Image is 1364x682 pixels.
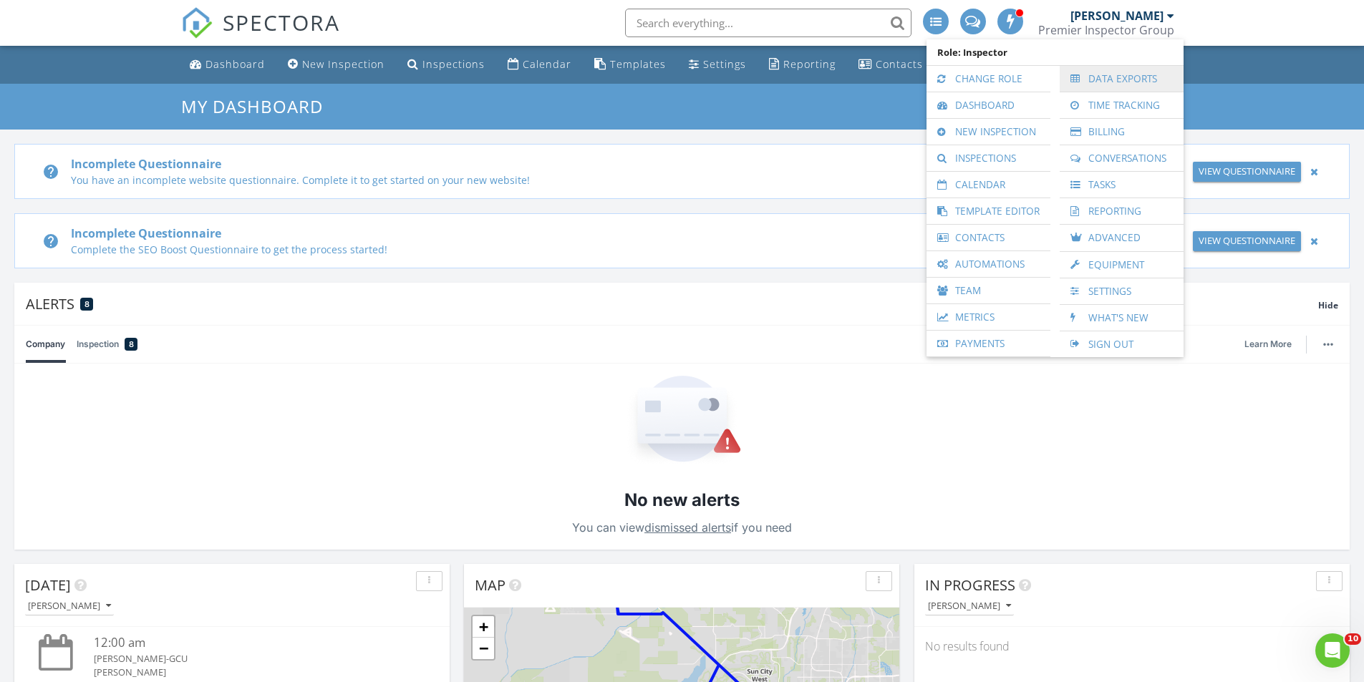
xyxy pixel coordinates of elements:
[914,627,1350,666] div: No results found
[934,331,1043,356] a: Payments
[25,597,114,616] button: [PERSON_NAME]
[1199,165,1295,179] div: View Questionnaire
[1067,66,1176,92] a: Data Exports
[1067,172,1176,198] a: Tasks
[1193,162,1301,182] a: View Questionnaire
[572,517,792,537] p: You can view if you need
[523,57,571,71] div: Calendar
[934,92,1043,118] a: Dashboard
[783,57,836,71] div: Reporting
[223,7,340,37] span: SPECTORA
[1315,633,1350,668] iframe: Intercom live chat
[71,155,1113,172] div: Incomplete Questionnaire
[1323,343,1333,346] img: ellipsis-632cfdd7c38ec3a7d453.svg
[1067,225,1176,251] a: Advanced
[934,172,1043,198] a: Calendar
[934,119,1043,145] a: New Inspection
[129,337,134,351] span: 8
[28,601,111,611] div: [PERSON_NAME]
[1067,145,1176,171] a: Conversations
[1244,337,1300,351] a: Learn More
[934,145,1043,171] a: Inspections
[763,52,841,78] a: Reporting
[71,172,1113,187] div: You have an incomplete website questionnaire. Complete it to get started on your new website!
[26,326,65,363] a: Company
[934,66,1043,92] a: Change Role
[25,575,71,595] span: [DATE]
[925,575,1015,595] span: In Progress
[1067,198,1176,224] a: Reporting
[184,52,271,78] a: Dashboard
[94,666,405,679] div: [PERSON_NAME]
[1067,119,1176,145] a: Billing
[71,225,1113,242] div: Incomplete Questionnaire
[473,616,494,638] a: Zoom in
[683,52,752,78] a: Settings
[934,225,1043,250] a: Contacts
[853,52,929,78] a: Contacts
[473,638,494,659] a: Zoom out
[625,9,911,37] input: Search everything...
[1067,331,1176,357] a: Sign Out
[302,57,384,71] div: New Inspection
[703,57,746,71] div: Settings
[1067,252,1176,278] a: Equipment
[1345,633,1361,645] span: 10
[1193,231,1301,251] a: View Questionnaire
[934,39,1176,65] span: Role: Inspector
[42,233,59,250] i: help
[589,52,672,78] a: Templates
[876,57,923,71] div: Contacts
[928,601,1011,611] div: [PERSON_NAME]
[934,198,1043,224] a: Template Editor
[475,575,506,595] span: Map
[422,57,485,71] div: Inspections
[71,242,1113,257] div: Complete the SEO Boost Questionnaire to get the process started!
[181,19,340,49] a: SPECTORA
[1199,234,1295,248] div: View Questionnaire
[934,251,1043,277] a: Automations
[42,163,59,180] i: help
[84,299,90,309] span: 8
[624,488,740,512] h2: No new alerts
[1067,305,1176,331] a: What's New
[94,652,405,666] div: [PERSON_NAME]-GCU
[610,57,666,71] div: Templates
[644,520,731,535] a: dismissed alerts
[181,7,213,39] img: The Best Home Inspection Software - Spectora
[1038,23,1174,37] div: Premier Inspector Group
[282,52,390,78] a: New Inspection
[26,294,1318,313] div: Alerts
[934,278,1043,303] a: Team
[1318,299,1338,311] span: Hide
[502,52,577,78] a: Calendar
[934,304,1043,330] a: Metrics
[623,376,742,465] img: Empty State
[925,597,1014,616] button: [PERSON_NAME]
[205,57,265,71] div: Dashboard
[77,326,137,363] a: Inspection
[1067,278,1176,304] a: Settings
[181,94,335,118] a: My Dashboard
[1070,9,1164,23] div: [PERSON_NAME]
[402,52,490,78] a: Inspections
[1067,92,1176,118] a: Time Tracking
[94,634,405,652] div: 12:00 am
